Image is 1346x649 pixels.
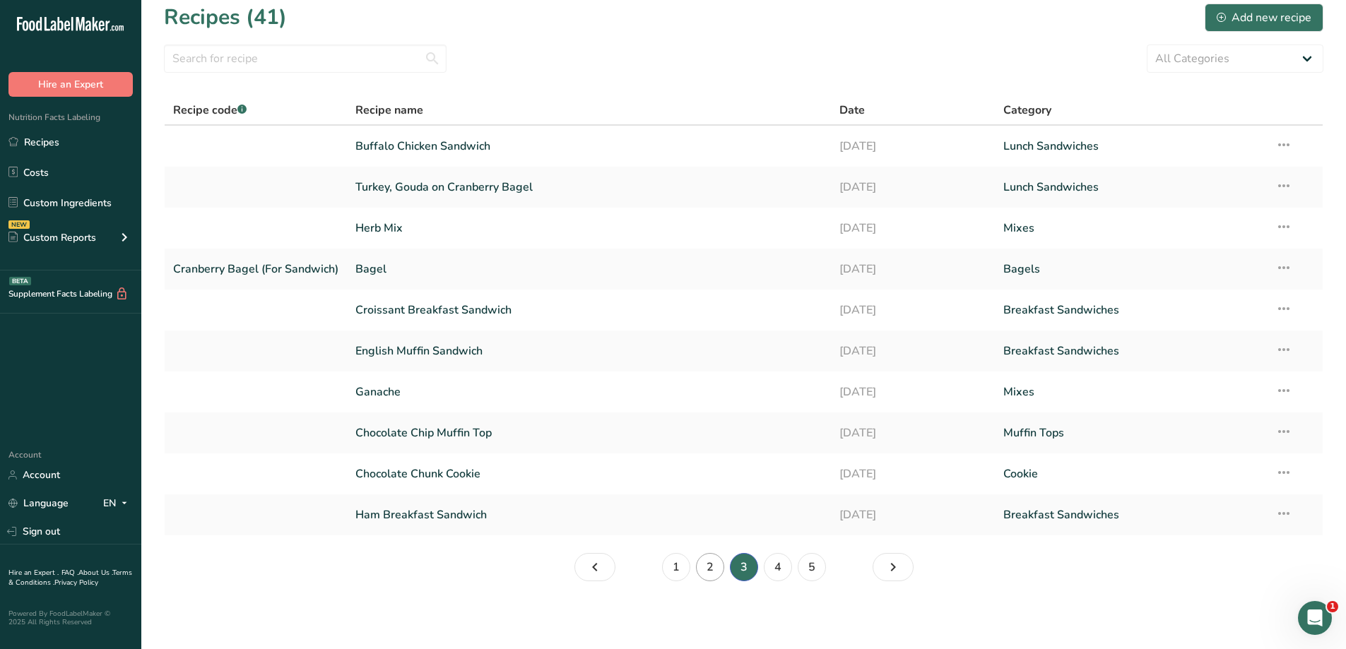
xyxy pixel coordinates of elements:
a: [DATE] [839,500,986,530]
a: Cranberry Bagel (For Sandwich) [173,254,338,284]
h1: Recipes (41) [164,1,287,33]
a: Mixes [1003,377,1258,407]
a: Lunch Sandwiches [1003,172,1258,202]
a: Muffin Tops [1003,418,1258,448]
a: [DATE] [839,418,986,448]
a: Page 4. [764,553,792,581]
a: Breakfast Sandwiches [1003,500,1258,530]
div: Powered By FoodLabelMaker © 2025 All Rights Reserved [8,609,133,626]
a: [DATE] [839,254,986,284]
span: 1 [1327,601,1338,612]
a: [DATE] [839,213,986,243]
a: [DATE] [839,295,986,325]
span: Category [1003,102,1051,119]
div: NEW [8,220,30,229]
div: BETA [9,277,31,285]
a: Breakfast Sandwiches [1003,295,1258,325]
input: Search for recipe [164,44,447,73]
a: Turkey, Gouda on Cranberry Bagel [355,172,822,202]
a: Page 4. [873,553,914,581]
a: Breakfast Sandwiches [1003,336,1258,366]
button: Hire an Expert [8,72,133,97]
div: Custom Reports [8,230,96,245]
a: Chocolate Chunk Cookie [355,459,822,489]
a: Language [8,491,69,516]
a: Mixes [1003,213,1258,243]
a: [DATE] [839,131,986,161]
a: Bagels [1003,254,1258,284]
a: Hire an Expert . [8,568,59,578]
div: EN [103,495,133,512]
a: Page 2. [696,553,724,581]
a: Chocolate Chip Muffin Top [355,418,822,448]
span: Date [839,102,865,119]
a: Herb Mix [355,213,822,243]
a: [DATE] [839,172,986,202]
a: Ganache [355,377,822,407]
div: Add new recipe [1217,9,1311,26]
span: Recipe code [173,102,247,118]
a: Croissant Breakfast Sandwich [355,295,822,325]
a: English Muffin Sandwich [355,336,822,366]
a: Bagel [355,254,822,284]
a: [DATE] [839,459,986,489]
a: FAQ . [61,568,78,578]
a: Buffalo Chicken Sandwich [355,131,822,161]
a: Privacy Policy [54,578,98,588]
a: Page 2. [574,553,615,581]
a: Terms & Conditions . [8,568,132,588]
button: Add new recipe [1205,4,1323,32]
a: About Us . [78,568,112,578]
a: Cookie [1003,459,1258,489]
a: Page 1. [662,553,690,581]
a: [DATE] [839,336,986,366]
iframe: Intercom live chat [1298,601,1332,635]
a: Page 5. [798,553,826,581]
a: Ham Breakfast Sandwich [355,500,822,530]
span: Recipe name [355,102,423,119]
a: Lunch Sandwiches [1003,131,1258,161]
a: [DATE] [839,377,986,407]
